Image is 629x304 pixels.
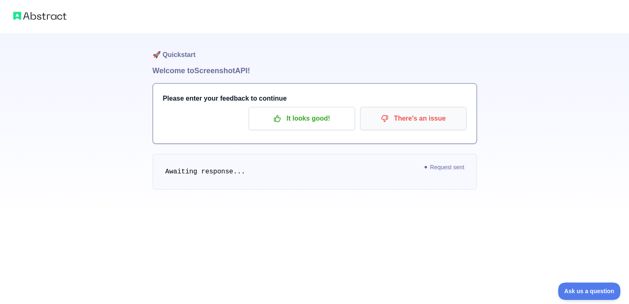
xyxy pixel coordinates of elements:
[558,282,621,300] iframe: Toggle Customer Support
[421,162,469,172] span: Request sent
[255,111,349,126] p: It looks good!
[163,94,466,104] h3: Please enter your feedback to continue
[153,65,477,77] h1: Welcome to Screenshot API!
[165,168,245,175] span: Awaiting response...
[360,107,466,130] button: There's an issue
[366,111,460,126] p: There's an issue
[153,33,477,65] h1: 🚀 Quickstart
[13,10,67,22] img: Abstract logo
[249,107,355,130] button: It looks good!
